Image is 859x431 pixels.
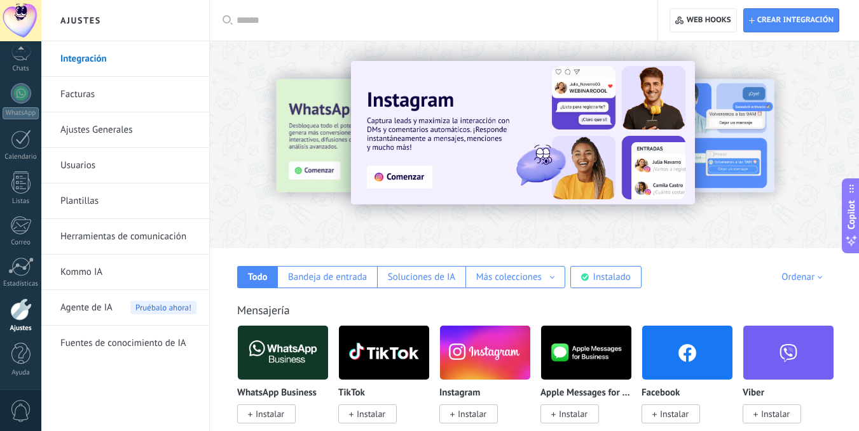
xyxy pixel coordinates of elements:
div: Ayuda [3,369,39,377]
img: instagram.png [440,322,530,383]
img: logo_main.png [541,322,631,383]
a: Kommo IA [60,255,196,290]
li: Kommo IA [41,255,209,290]
div: Correo [3,239,39,247]
div: Instalado [593,271,631,283]
a: Plantillas [60,183,196,219]
span: Web hooks [687,15,731,25]
a: Mensajería [237,303,290,317]
img: Slide 1 [351,61,695,204]
img: facebook.png [642,322,732,383]
a: Herramientas de comunicación [60,219,196,255]
p: Instagram [439,388,480,399]
span: Instalar [559,408,588,420]
a: Usuarios [60,148,196,183]
p: Apple Messages for Business [540,388,632,399]
a: Facturas [60,77,196,112]
span: Instalar [256,408,284,420]
li: Agente de IA [41,290,209,326]
a: Ajustes Generales [60,112,196,148]
a: Integración [60,41,196,77]
div: Listas [3,197,39,206]
div: Bandeja de entrada [288,271,367,283]
li: Ajustes Generales [41,112,209,148]
li: Fuentes de conocimiento de IA [41,326,209,361]
li: Plantillas [41,183,209,219]
div: Soluciones de IA [388,271,455,283]
button: Web hooks [670,8,736,32]
div: WhatsApp [3,107,39,119]
span: Crear integración [757,15,834,25]
span: Instalar [761,408,790,420]
li: Facturas [41,77,209,112]
li: Integración [41,41,209,77]
p: Facebook [642,388,680,399]
img: viber.png [743,322,834,383]
div: Todo [248,271,268,283]
div: Ordenar [781,271,827,283]
a: Agente de IAPruébalo ahora! [60,290,196,326]
div: Ajustes [3,324,39,333]
span: Instalar [357,408,385,420]
span: Instalar [660,408,689,420]
span: Copilot [845,200,858,229]
div: Chats [3,65,39,73]
span: Agente de IA [60,290,113,326]
span: Pruébalo ahora! [130,301,196,314]
p: WhatsApp Business [237,388,317,399]
p: Viber [743,388,764,399]
div: Calendario [3,153,39,161]
div: Estadísticas [3,280,39,288]
button: Crear integración [743,8,839,32]
li: Herramientas de comunicación [41,219,209,255]
img: logo_main.png [238,322,328,383]
div: Más colecciones [476,271,542,283]
p: TikTok [338,388,365,399]
img: logo_main.png [339,322,429,383]
a: Fuentes de conocimiento de IA [60,326,196,361]
li: Usuarios [41,148,209,183]
span: Instalar [458,408,486,420]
